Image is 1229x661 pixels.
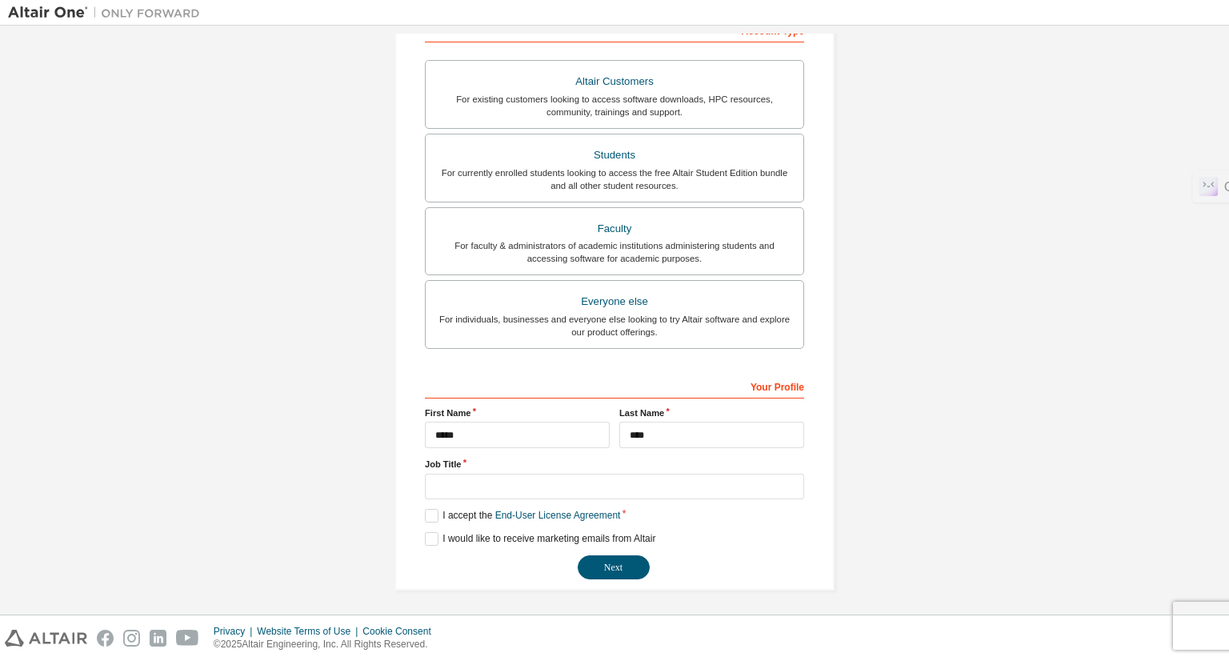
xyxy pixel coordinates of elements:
img: linkedin.svg [150,630,166,647]
img: instagram.svg [123,630,140,647]
label: Job Title [425,458,804,471]
img: facebook.svg [97,630,114,647]
label: First Name [425,407,610,419]
button: Next [578,555,650,579]
div: For individuals, businesses and everyone else looking to try Altair software and explore our prod... [435,313,794,339]
div: For existing customers looking to access software downloads, HPC resources, community, trainings ... [435,93,794,118]
div: Your Profile [425,373,804,399]
label: I would like to receive marketing emails from Altair [425,532,655,546]
label: I accept the [425,509,620,523]
div: Faculty [435,218,794,240]
div: Privacy [214,625,257,638]
img: youtube.svg [176,630,199,647]
div: For faculty & administrators of academic institutions administering students and accessing softwa... [435,239,794,265]
div: Altair Customers [435,70,794,93]
div: For currently enrolled students looking to access the free Altair Student Edition bundle and all ... [435,166,794,192]
img: Altair One [8,5,208,21]
div: Website Terms of Use [257,625,362,638]
p: © 2025 Altair Engineering, Inc. All Rights Reserved. [214,638,441,651]
div: Cookie Consent [362,625,440,638]
label: Last Name [619,407,804,419]
div: Students [435,144,794,166]
div: Everyone else [435,290,794,313]
img: altair_logo.svg [5,630,87,647]
a: End-User License Agreement [495,510,621,521]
